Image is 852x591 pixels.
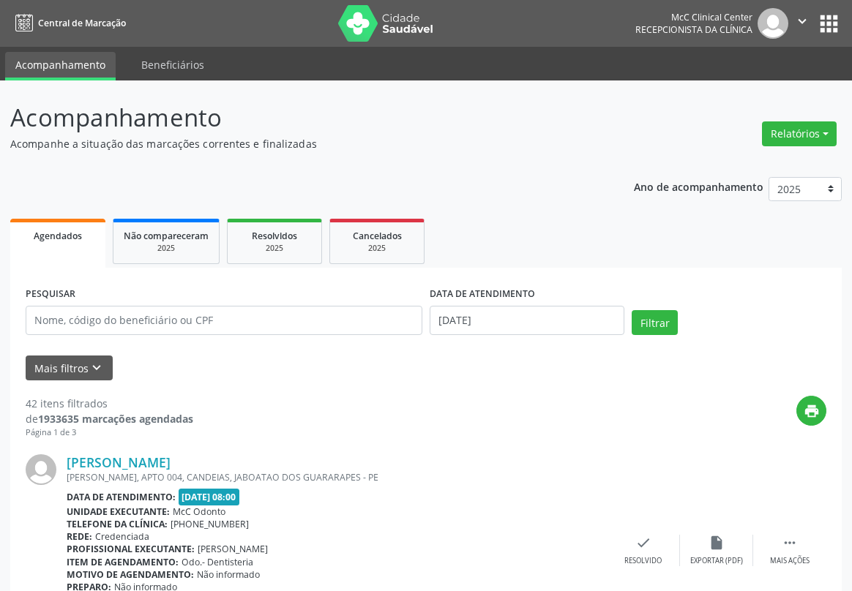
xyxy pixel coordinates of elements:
[635,11,752,23] div: McC Clinical Center
[67,505,170,518] b: Unidade executante:
[26,411,193,426] div: de
[67,556,179,568] b: Item de agendamento:
[26,454,56,485] img: img
[67,471,607,483] div: [PERSON_NAME], APTO 004, CANDEIAS, JABOATAO DOS GUARARAPES - PE
[252,230,297,242] span: Resolvidos
[788,8,816,39] button: 
[67,518,168,530] b: Telefone da clínica:
[794,13,810,29] i: 
[353,230,402,242] span: Cancelados
[67,530,92,543] b: Rede:
[816,11,842,37] button: apps
[38,17,126,29] span: Central de Marcação
[690,556,743,566] div: Exportar (PDF)
[34,230,82,242] span: Agendados
[173,505,225,518] span: McC Odonto
[340,243,414,254] div: 2025
[26,396,193,411] div: 42 itens filtrados
[182,556,253,568] span: Odo.- Dentisteria
[124,230,209,242] span: Não compareceram
[179,489,240,505] span: [DATE] 08:00
[26,355,113,381] button: Mais filtroskeyboard_arrow_down
[95,530,149,543] span: Credenciada
[430,306,624,335] input: Selecione um intervalo
[624,556,662,566] div: Resolvido
[634,177,763,195] p: Ano de acompanhamento
[26,306,422,335] input: Nome, código do beneficiário ou CPF
[26,283,75,306] label: PESQUISAR
[758,8,788,39] img: img
[796,396,826,426] button: print
[67,491,176,503] b: Data de atendimento:
[124,243,209,254] div: 2025
[770,556,810,566] div: Mais ações
[67,454,171,470] a: [PERSON_NAME]
[67,543,195,555] b: Profissional executante:
[430,283,535,306] label: DATA DE ATENDIMENTO
[10,136,592,151] p: Acompanhe a situação das marcações correntes e finalizadas
[635,535,651,551] i: check
[762,121,837,146] button: Relatórios
[782,535,798,551] i: 
[238,243,311,254] div: 2025
[198,543,268,555] span: [PERSON_NAME]
[89,360,105,376] i: keyboard_arrow_down
[131,52,214,78] a: Beneficiários
[38,412,193,426] strong: 1933635 marcações agendadas
[197,568,260,581] span: Não informado
[635,23,752,36] span: Recepcionista da clínica
[709,535,725,551] i: insert_drive_file
[632,310,678,335] button: Filtrar
[171,518,249,530] span: [PHONE_NUMBER]
[26,426,193,439] div: Página 1 de 3
[10,11,126,35] a: Central de Marcação
[5,52,116,80] a: Acompanhamento
[10,99,592,136] p: Acompanhamento
[67,568,194,581] b: Motivo de agendamento:
[804,403,820,419] i: print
